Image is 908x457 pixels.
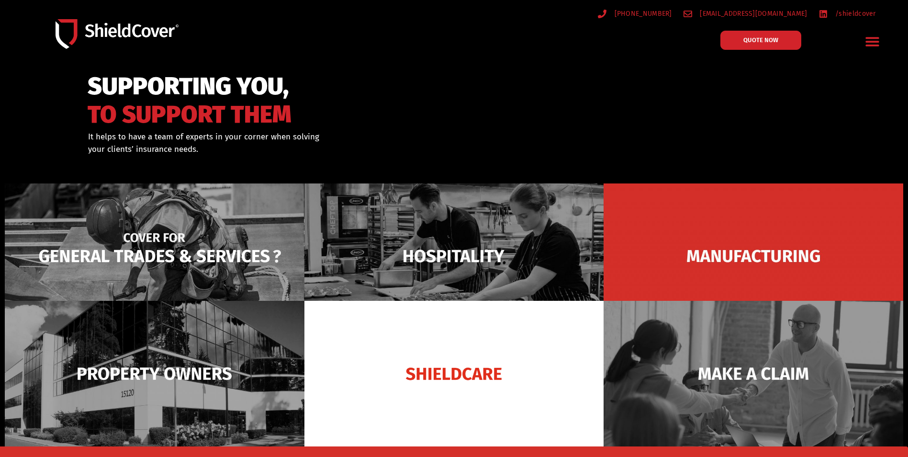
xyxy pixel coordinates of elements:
p: your clients’ insurance needs. [88,143,503,156]
div: Menu Toggle [861,30,884,53]
a: [EMAIL_ADDRESS][DOMAIN_NAME] [684,8,807,20]
a: [PHONE_NUMBER] [598,8,672,20]
span: SUPPORTING YOU, [88,77,291,96]
a: QUOTE NOW [720,31,801,50]
span: QUOTE NOW [743,37,778,43]
span: [PHONE_NUMBER] [612,8,672,20]
span: [EMAIL_ADDRESS][DOMAIN_NAME] [697,8,807,20]
span: /shieldcover [833,8,876,20]
div: It helps to have a team of experts in your corner when solving [88,131,503,155]
a: /shieldcover [819,8,876,20]
img: Shield-Cover-Underwriting-Australia-logo-full [56,19,179,49]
